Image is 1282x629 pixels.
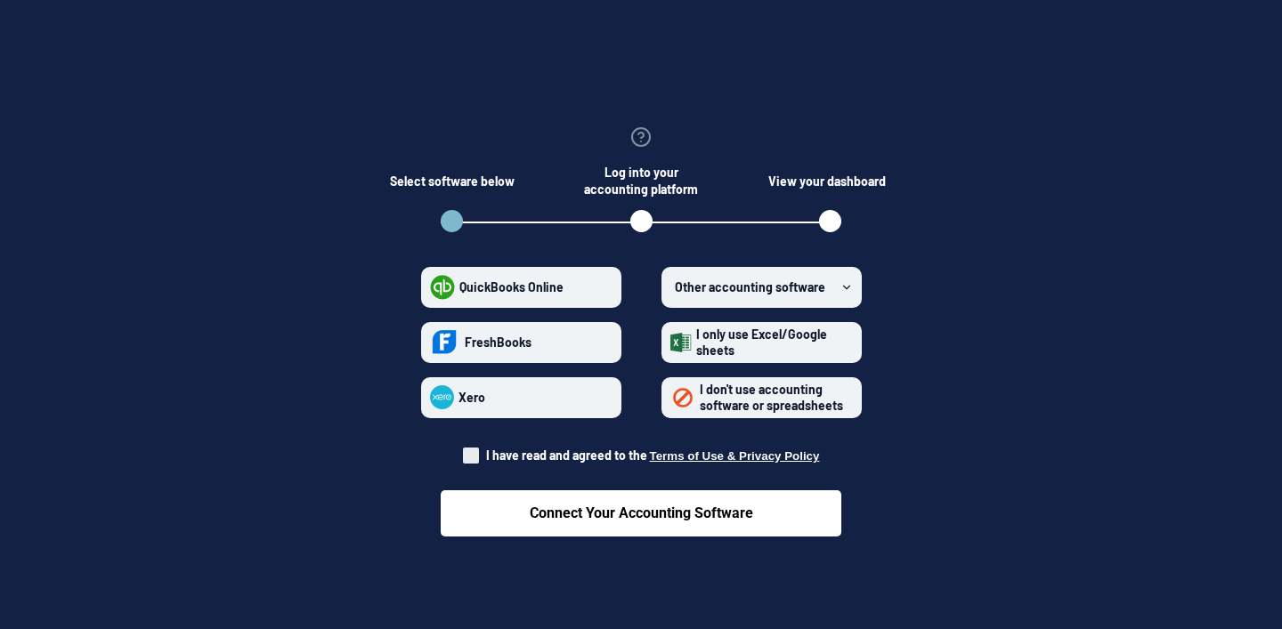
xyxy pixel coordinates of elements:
[465,335,531,350] span: FreshBooks
[430,385,454,409] img: xero
[418,210,864,238] ol: Steps Indicator
[441,490,841,536] button: Connect Your Accounting Software
[650,449,820,463] button: I have read and agreed to the
[458,390,485,405] span: Xero
[696,327,827,358] span: I only use Excel/Google sheets
[579,163,703,198] div: Log into your accounting platform
[486,448,820,463] span: I have read and agreed to the
[430,325,460,360] img: freshbooks
[630,126,652,148] svg: view accounting link security info
[441,210,463,232] button: open step 1
[459,279,564,294] span: QuickBooks Online
[390,163,515,198] div: Select software below
[430,275,455,300] img: quickbooks-online
[819,210,841,232] button: open step 3
[630,126,652,150] button: view accounting link security info
[768,163,893,198] div: View your dashboard
[670,333,692,352] img: excel
[670,385,695,410] img: none
[630,210,653,232] button: open step 2
[675,279,825,294] span: Other accounting software
[700,382,843,413] span: I don't use accounting software or spreadsheets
